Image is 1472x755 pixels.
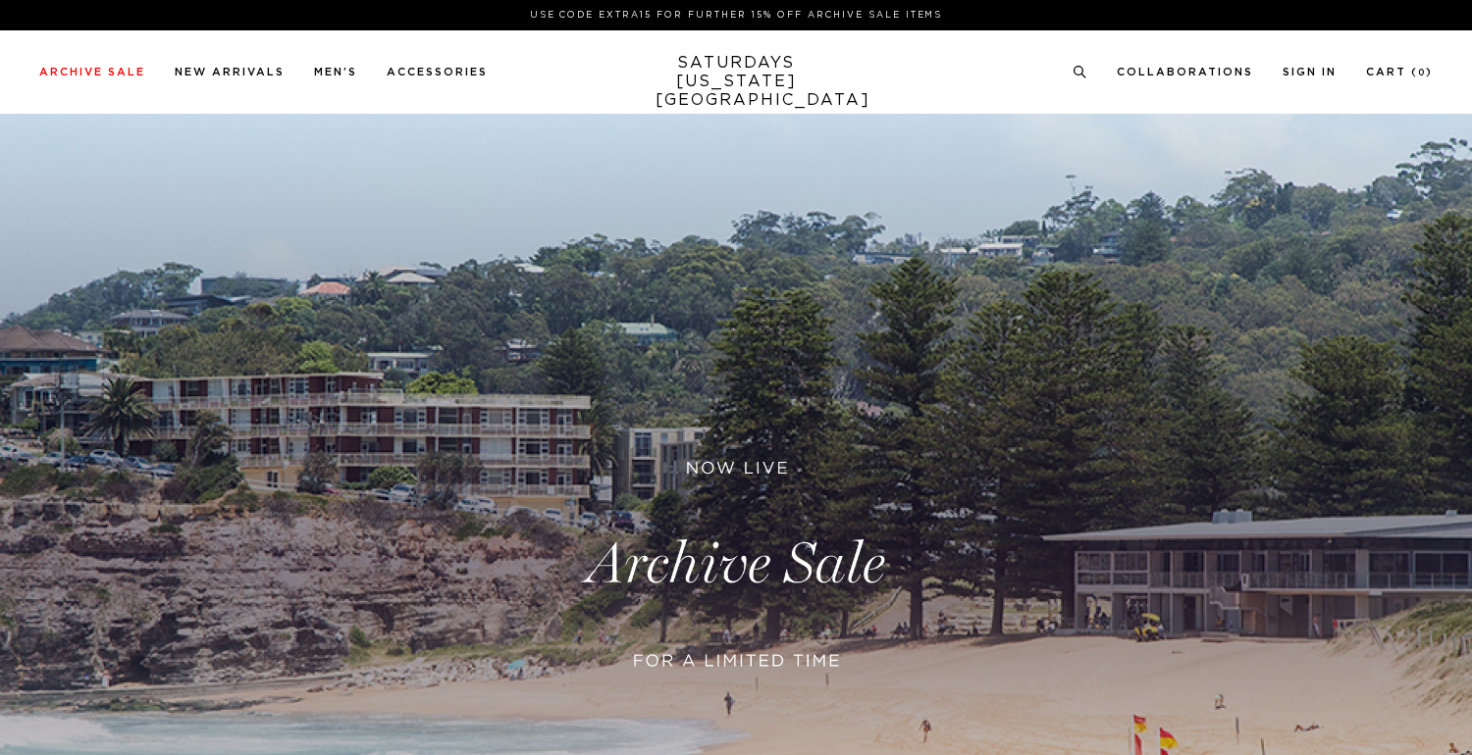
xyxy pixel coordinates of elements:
[39,67,145,77] a: Archive Sale
[1366,67,1433,77] a: Cart (0)
[387,67,488,77] a: Accessories
[1418,69,1426,77] small: 0
[1117,67,1253,77] a: Collaborations
[1283,67,1337,77] a: Sign In
[314,67,357,77] a: Men's
[47,8,1425,23] p: Use Code EXTRA15 for Further 15% Off Archive Sale Items
[175,67,285,77] a: New Arrivals
[656,54,817,110] a: SATURDAYS[US_STATE][GEOGRAPHIC_DATA]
